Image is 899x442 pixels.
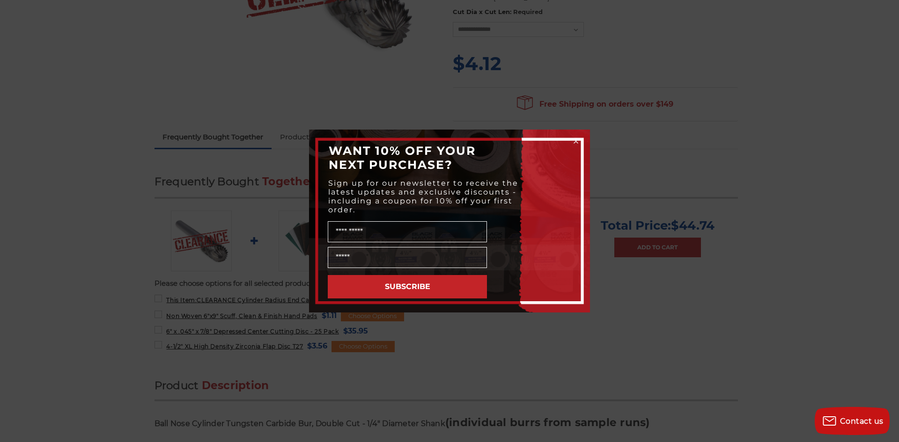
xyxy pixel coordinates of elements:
button: Close dialog [571,137,581,146]
span: WANT 10% OFF YOUR NEXT PURCHASE? [329,144,476,172]
input: Email [328,247,487,268]
span: Sign up for our newsletter to receive the latest updates and exclusive discounts - including a co... [328,179,518,214]
button: SUBSCRIBE [328,275,487,298]
button: Contact us [815,407,890,435]
span: Contact us [840,417,884,426]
